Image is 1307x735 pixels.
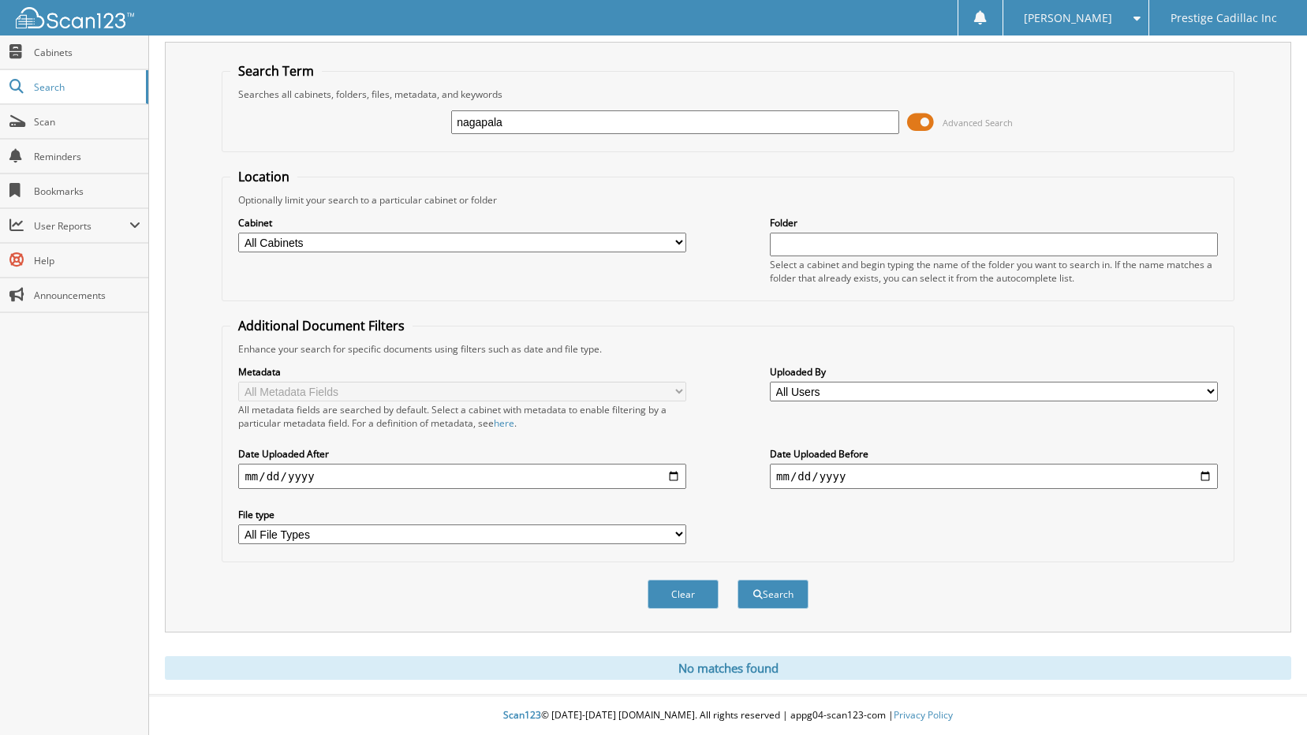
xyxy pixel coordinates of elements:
label: Date Uploaded After [238,447,686,461]
label: Cabinet [238,216,686,229]
div: Optionally limit your search to a particular cabinet or folder [230,193,1225,207]
img: scan123-logo-white.svg [16,7,134,28]
div: © [DATE]-[DATE] [DOMAIN_NAME]. All rights reserved | appg04-scan123-com | [149,696,1307,735]
div: Enhance your search for specific documents using filters such as date and file type. [230,342,1225,356]
span: Scan [34,115,140,129]
span: Reminders [34,150,140,163]
label: File type [238,508,686,521]
span: Bookmarks [34,185,140,198]
span: Announcements [34,289,140,302]
a: Privacy Policy [894,708,953,722]
span: Scan123 [503,708,541,722]
span: Prestige Cadillac Inc [1171,13,1277,23]
legend: Additional Document Filters [230,317,413,334]
span: User Reports [34,219,129,233]
span: Search [34,80,138,94]
span: [PERSON_NAME] [1024,13,1112,23]
span: Cabinets [34,46,140,59]
label: Uploaded By [770,365,1218,379]
button: Search [738,580,808,609]
input: start [238,464,686,489]
div: No matches found [165,656,1291,680]
span: Help [34,254,140,267]
div: All metadata fields are searched by default. Select a cabinet with metadata to enable filtering b... [238,403,686,430]
label: Folder [770,216,1218,229]
legend: Search Term [230,62,322,80]
div: Searches all cabinets, folders, files, metadata, and keywords [230,88,1225,101]
a: here [494,416,514,430]
label: Metadata [238,365,686,379]
label: Date Uploaded Before [770,447,1218,461]
legend: Location [230,168,297,185]
div: Select a cabinet and begin typing the name of the folder you want to search in. If the name match... [770,258,1218,285]
iframe: Chat Widget [1228,659,1307,735]
button: Clear [648,580,719,609]
span: Advanced Search [943,117,1013,129]
input: end [770,464,1218,489]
